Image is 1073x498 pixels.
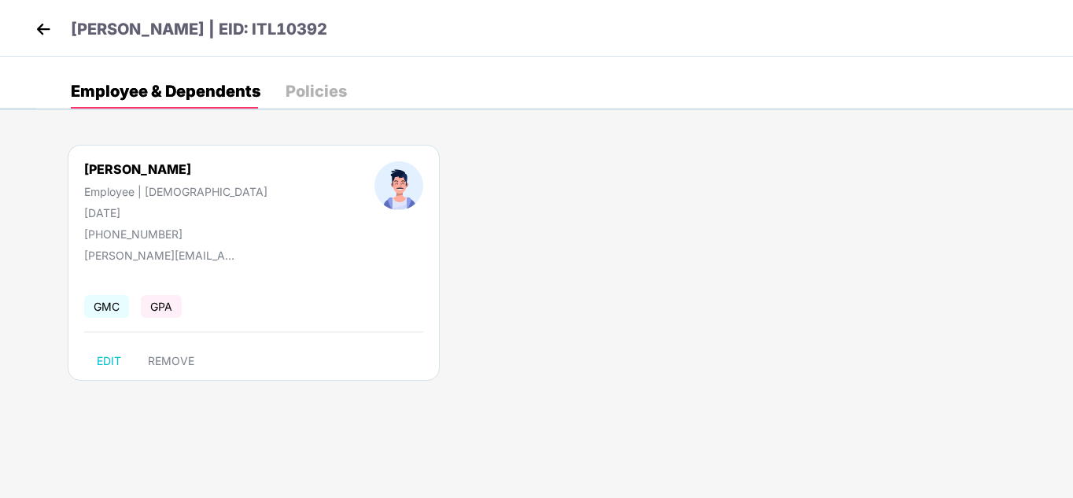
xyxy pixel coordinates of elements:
[31,17,55,41] img: back
[71,83,260,99] div: Employee & Dependents
[97,355,121,367] span: EDIT
[84,185,267,198] div: Employee | [DEMOGRAPHIC_DATA]
[84,206,267,219] div: [DATE]
[84,349,134,374] button: EDIT
[84,295,129,318] span: GMC
[148,355,194,367] span: REMOVE
[141,295,182,318] span: GPA
[374,161,423,210] img: profileImage
[84,249,242,262] div: [PERSON_NAME][EMAIL_ADDRESS][DOMAIN_NAME]
[135,349,207,374] button: REMOVE
[71,17,327,42] p: [PERSON_NAME] | EID: ITL10392
[84,161,267,177] div: [PERSON_NAME]
[286,83,347,99] div: Policies
[84,227,267,241] div: [PHONE_NUMBER]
